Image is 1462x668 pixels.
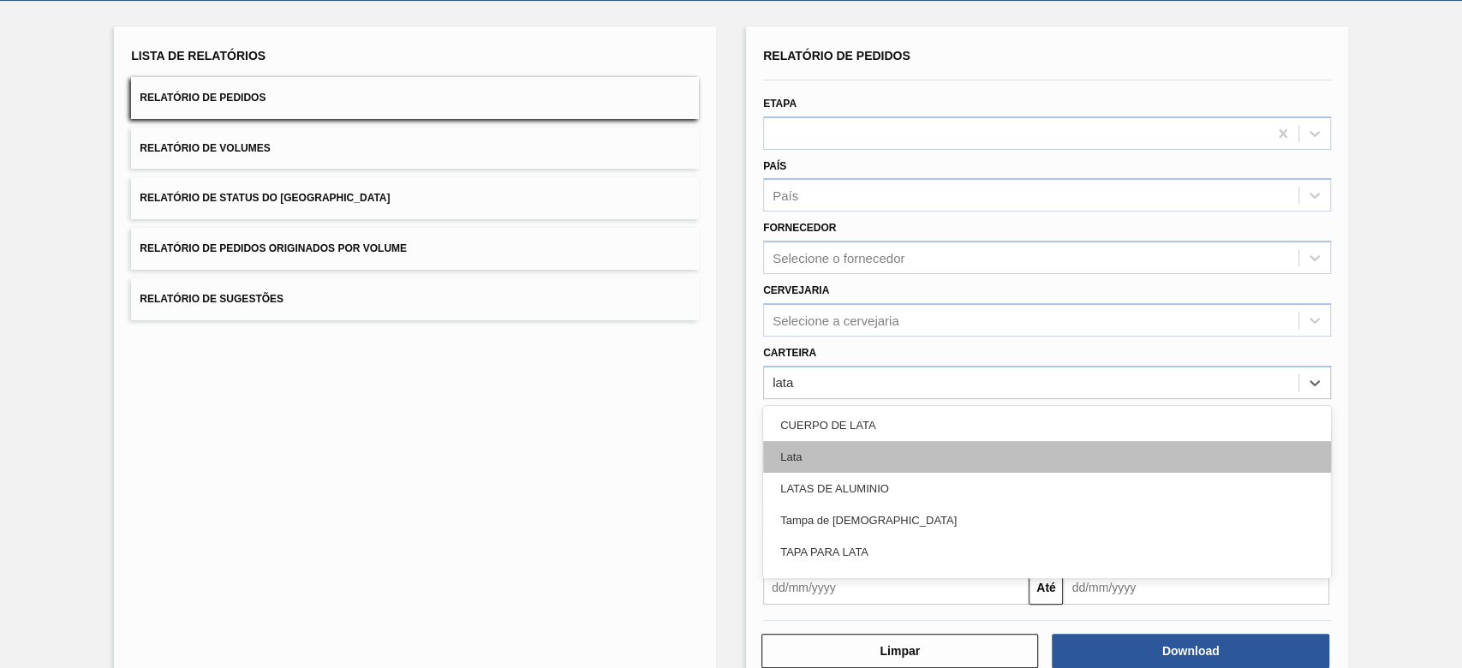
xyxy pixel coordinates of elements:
div: Verticalizada - Latas Minas [763,568,1331,599]
label: Etapa [763,98,797,110]
div: Lata [763,441,1331,473]
label: Fornecedor [763,222,836,234]
span: Relatório de Pedidos [140,92,266,104]
button: Download [1052,634,1328,668]
button: Relatório de Sugestões [131,278,699,320]
div: País [773,188,798,203]
label: País [763,160,786,172]
button: Até [1029,570,1063,605]
span: Relatório de Status do [GEOGRAPHIC_DATA] [140,192,390,204]
div: CUERPO DE LATA [763,409,1331,441]
div: Tampa de [DEMOGRAPHIC_DATA] [763,504,1331,536]
div: Selecione a cervejaria [773,313,899,327]
span: Relatório de Pedidos [763,49,910,63]
button: Limpar [761,634,1038,668]
div: TAPA PARA LATA [763,536,1331,568]
input: dd/mm/yyyy [763,570,1029,605]
span: Relatório de Sugestões [140,293,283,305]
label: Carteira [763,347,816,359]
button: Relatório de Pedidos [131,77,699,119]
div: LATAS DE ALUMINIO [763,473,1331,504]
button: Relatório de Volumes [131,128,699,170]
span: Lista de Relatórios [131,49,266,63]
div: Selecione o fornecedor [773,251,904,265]
span: Relatório de Pedidos Originados por Volume [140,242,407,254]
input: dd/mm/yyyy [1063,570,1328,605]
button: Relatório de Status do [GEOGRAPHIC_DATA] [131,177,699,219]
button: Relatório de Pedidos Originados por Volume [131,228,699,270]
span: Relatório de Volumes [140,142,270,154]
label: Cervejaria [763,284,829,296]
